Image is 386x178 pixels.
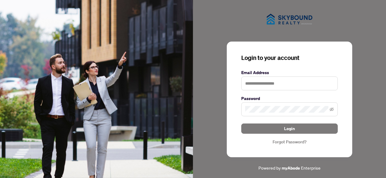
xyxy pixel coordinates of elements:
[301,165,321,170] span: Enterprise
[259,7,320,32] img: ma-logo
[241,95,338,102] label: Password
[241,123,338,134] button: Login
[241,139,338,145] a: Forgot Password?
[258,165,281,170] span: Powered by
[241,69,338,76] label: Email Address
[284,124,295,133] span: Login
[241,54,338,62] h3: Login to your account
[330,107,334,111] span: eye-invisible
[282,165,300,171] a: myAbode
